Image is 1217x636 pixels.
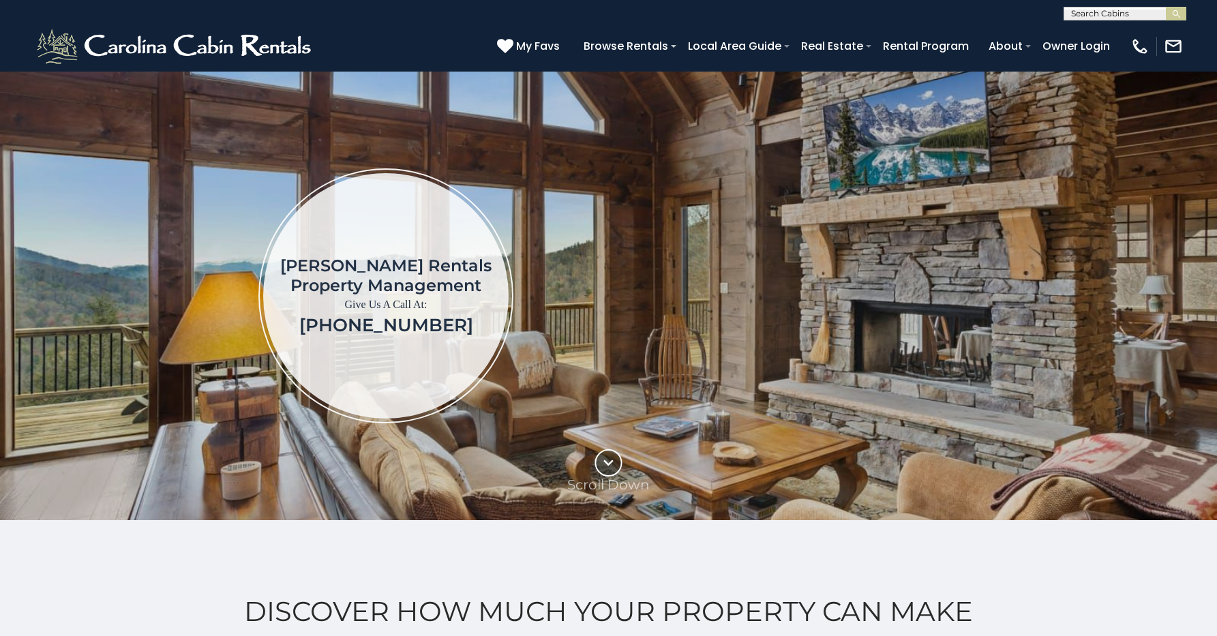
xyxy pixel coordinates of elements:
p: Scroll Down [567,476,650,493]
a: [PHONE_NUMBER] [299,314,473,336]
a: Rental Program [876,34,976,58]
a: Browse Rentals [577,34,675,58]
a: Real Estate [794,34,870,58]
a: About [982,34,1030,58]
img: phone-regular-white.png [1130,37,1150,56]
img: mail-regular-white.png [1164,37,1183,56]
a: Local Area Guide [681,34,788,58]
a: My Favs [497,37,563,55]
h1: [PERSON_NAME] Rentals Property Management [280,256,492,295]
a: Owner Login [1036,34,1117,58]
p: Give Us A Call At: [280,295,492,314]
span: My Favs [516,37,560,55]
iframe: New Contact Form [733,112,1178,479]
h2: Discover How Much Your Property Can Make [34,596,1183,627]
img: White-1-2.png [34,26,317,67]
